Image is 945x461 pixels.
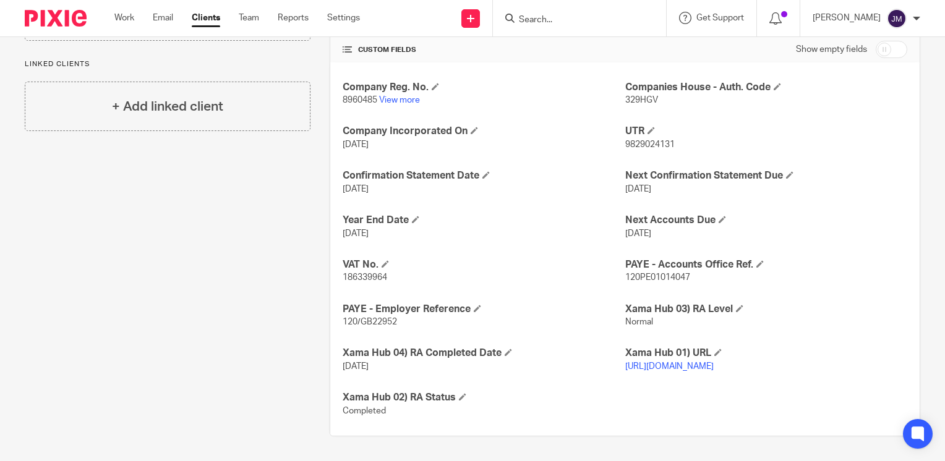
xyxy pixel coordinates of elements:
[625,169,907,182] h4: Next Confirmation Statement Due
[112,97,223,116] h4: + Add linked client
[625,125,907,138] h4: UTR
[343,362,369,371] span: [DATE]
[625,81,907,94] h4: Companies House - Auth. Code
[343,318,397,326] span: 120/GB22952
[343,214,625,227] h4: Year End Date
[625,185,651,193] span: [DATE]
[343,45,625,55] h4: CUSTOM FIELDS
[887,9,907,28] img: svg%3E
[625,140,675,149] span: 9829024131
[25,10,87,27] img: Pixie
[114,12,134,24] a: Work
[625,362,714,371] a: [URL][DOMAIN_NAME]
[625,96,658,104] span: 329HGV
[343,140,369,149] span: [DATE]
[343,229,369,238] span: [DATE]
[239,12,259,24] a: Team
[625,214,907,227] h4: Next Accounts Due
[192,12,220,24] a: Clients
[625,318,653,326] span: Normal
[153,12,173,24] a: Email
[343,125,625,138] h4: Company Incorporated On
[625,273,690,282] span: 120PE01014047
[625,347,907,360] h4: Xama Hub 01) URL
[379,96,420,104] a: View more
[25,59,310,69] p: Linked clients
[278,12,309,24] a: Reports
[343,347,625,360] h4: Xama Hub 04) RA Completed Date
[343,96,377,104] span: 8960485
[813,12,881,24] p: [PERSON_NAME]
[625,303,907,316] h4: Xama Hub 03) RA Level
[343,303,625,316] h4: PAYE - Employer Reference
[343,407,386,415] span: Completed
[625,229,651,238] span: [DATE]
[343,391,625,404] h4: Xama Hub 02) RA Status
[518,15,629,26] input: Search
[327,12,360,24] a: Settings
[343,185,369,193] span: [DATE]
[343,258,625,271] h4: VAT No.
[343,81,625,94] h4: Company Reg. No.
[796,43,867,56] label: Show empty fields
[696,14,744,22] span: Get Support
[343,273,387,282] span: 186339964
[625,258,907,271] h4: PAYE - Accounts Office Ref.
[343,169,625,182] h4: Confirmation Statement Date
